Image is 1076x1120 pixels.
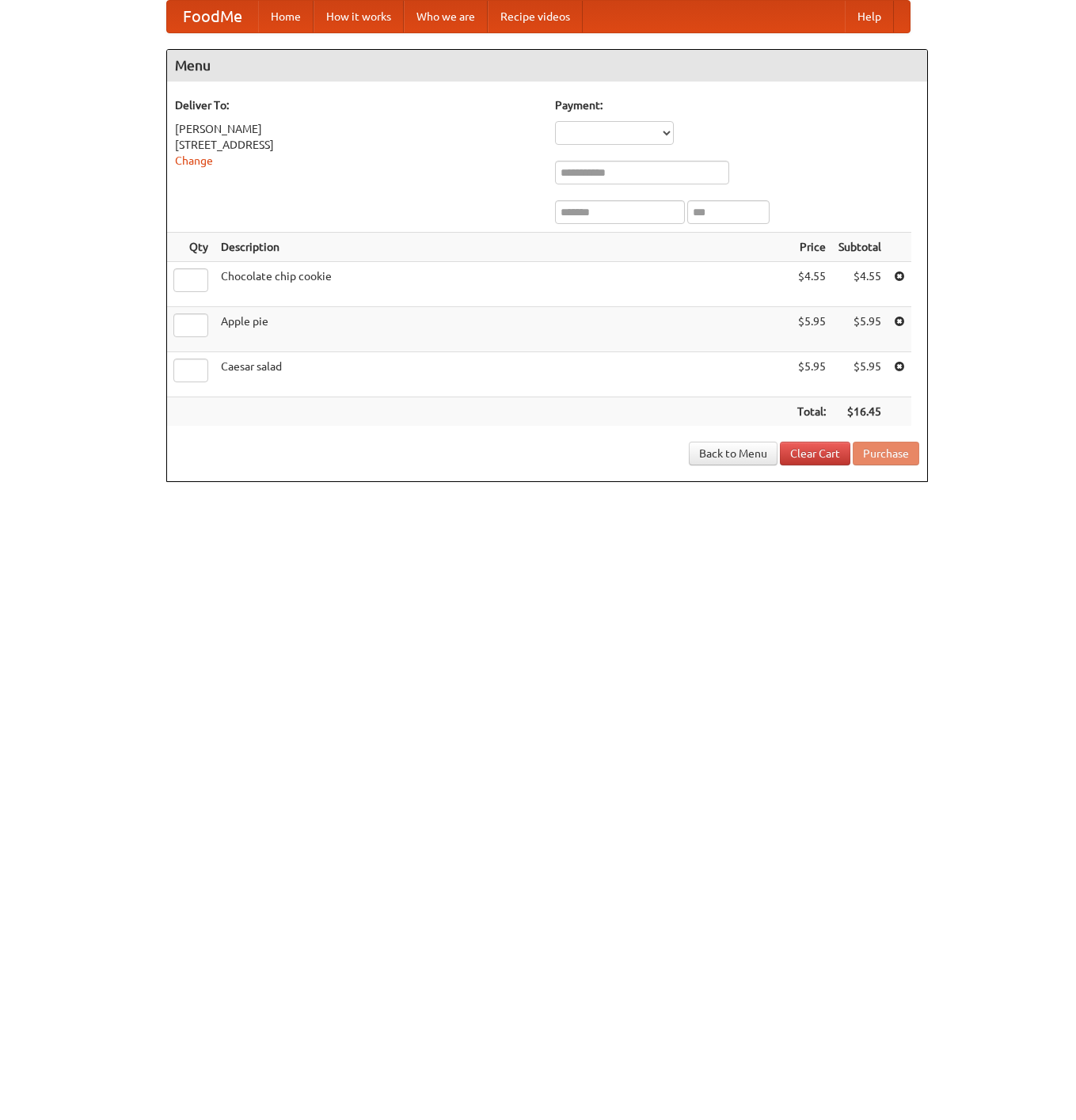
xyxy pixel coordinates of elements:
[780,442,850,465] a: Clear Cart
[175,97,539,113] h5: Deliver To:
[832,397,888,427] th: $16.45
[167,1,258,32] a: FoodMe
[215,233,791,262] th: Description
[845,1,894,32] a: Help
[832,262,888,307] td: $4.55
[853,442,919,465] button: Purchase
[488,1,583,32] a: Recipe videos
[791,352,832,397] td: $5.95
[215,307,791,352] td: Apple pie
[689,442,778,465] a: Back to Menu
[832,307,888,352] td: $5.95
[791,307,832,352] td: $5.95
[791,233,832,262] th: Price
[555,97,919,113] h5: Payment:
[215,262,791,307] td: Chocolate chip cookie
[215,352,791,397] td: Caesar salad
[175,137,539,153] div: [STREET_ADDRESS]
[175,121,539,137] div: [PERSON_NAME]
[832,233,888,262] th: Subtotal
[404,1,488,32] a: Who we are
[791,397,832,427] th: Total:
[258,1,314,32] a: Home
[175,154,213,167] a: Change
[314,1,404,32] a: How it works
[832,352,888,397] td: $5.95
[791,262,832,307] td: $4.55
[167,50,927,82] h4: Menu
[167,233,215,262] th: Qty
